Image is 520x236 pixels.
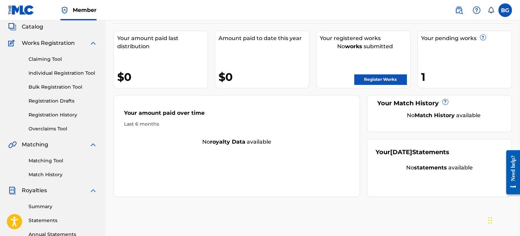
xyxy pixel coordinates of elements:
strong: works [345,43,362,50]
div: User Menu [498,3,512,17]
div: Your Match History [376,99,503,108]
span: Royalties [22,186,47,195]
div: Your pending works [421,34,512,42]
div: Your registered works [320,34,410,42]
img: Royalties [8,186,16,195]
iframe: Chat Widget [486,203,520,236]
img: expand [89,39,97,47]
div: 1 [421,69,512,85]
img: Top Rightsholder [60,6,69,14]
div: Arrastrar [488,210,492,231]
img: expand [89,186,97,195]
a: Overclaims Tool [29,125,97,132]
span: ? [443,99,448,105]
a: Matching Tool [29,157,97,164]
span: [DATE] [390,148,412,156]
div: Notifications [487,7,494,14]
img: help [472,6,481,14]
img: Matching [8,141,17,149]
a: Statements [29,217,97,224]
div: Your Statements [376,148,449,157]
a: Registration History [29,111,97,119]
div: Your amount paid last distribution [117,34,208,51]
img: Catalog [8,23,16,31]
strong: royalty data [210,139,245,145]
span: Matching [22,141,48,149]
div: No available [114,138,360,146]
a: Match History [29,171,97,178]
a: Registration Drafts [29,97,97,105]
span: Catalog [22,23,43,31]
a: Claiming Tool [29,56,97,63]
a: Individual Registration Tool [29,70,97,77]
a: Bulk Registration Tool [29,84,97,91]
div: No available [376,164,503,172]
img: expand [89,141,97,149]
iframe: Resource Center [501,145,520,200]
strong: statements [414,164,447,171]
a: Register Works [354,74,406,85]
strong: Match History [415,112,455,119]
div: No available [384,111,503,120]
div: $0 [219,69,309,85]
span: Works Registration [22,39,75,47]
div: Your amount paid over time [124,109,349,121]
div: No submitted [320,42,410,51]
span: ? [480,35,486,40]
div: Widget de chat [486,203,520,236]
a: Summary [29,203,97,210]
a: CatalogCatalog [8,23,43,31]
img: search [455,6,463,14]
div: Last 6 months [124,121,349,128]
div: $0 [117,69,208,85]
div: Help [470,3,483,17]
img: MLC Logo [8,5,34,15]
div: Amount paid to date this year [219,34,309,42]
a: Public Search [452,3,466,17]
span: Member [73,6,97,14]
img: Works Registration [8,39,17,47]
